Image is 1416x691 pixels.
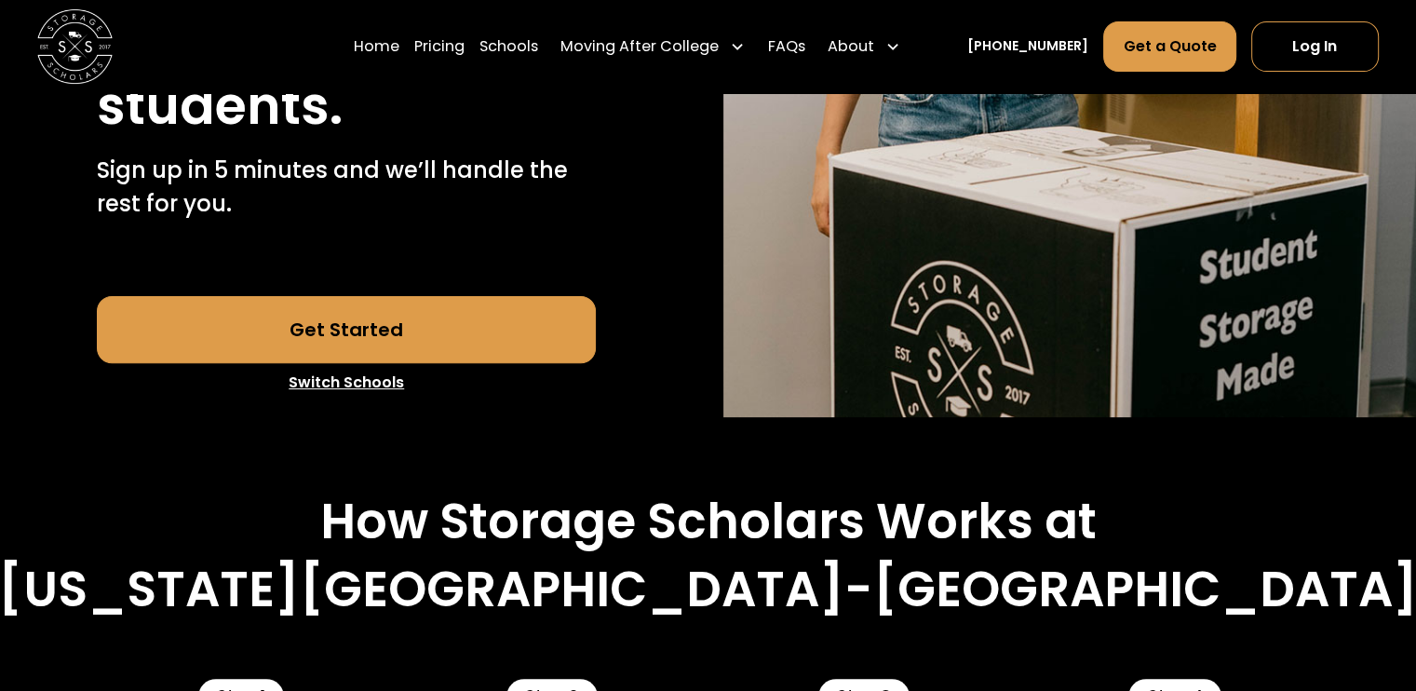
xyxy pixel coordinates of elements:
a: Home [354,20,399,73]
a: Get Started [97,296,596,363]
h2: How Storage Scholars Works at [320,493,1097,551]
img: Storage Scholars main logo [37,9,113,85]
div: Moving After College [553,20,752,73]
a: Pricing [414,20,465,73]
p: Sign up in 5 minutes and we’ll handle the rest for you. [97,154,596,222]
a: FAQs [767,20,804,73]
a: Switch Schools [97,363,596,402]
a: Get a Quote [1103,21,1235,72]
div: Moving After College [560,35,719,58]
a: Schools [479,20,538,73]
a: [PHONE_NUMBER] [967,37,1088,57]
div: About [828,35,874,58]
div: About [820,20,908,73]
a: Log In [1251,21,1379,72]
h1: students. [97,78,343,135]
